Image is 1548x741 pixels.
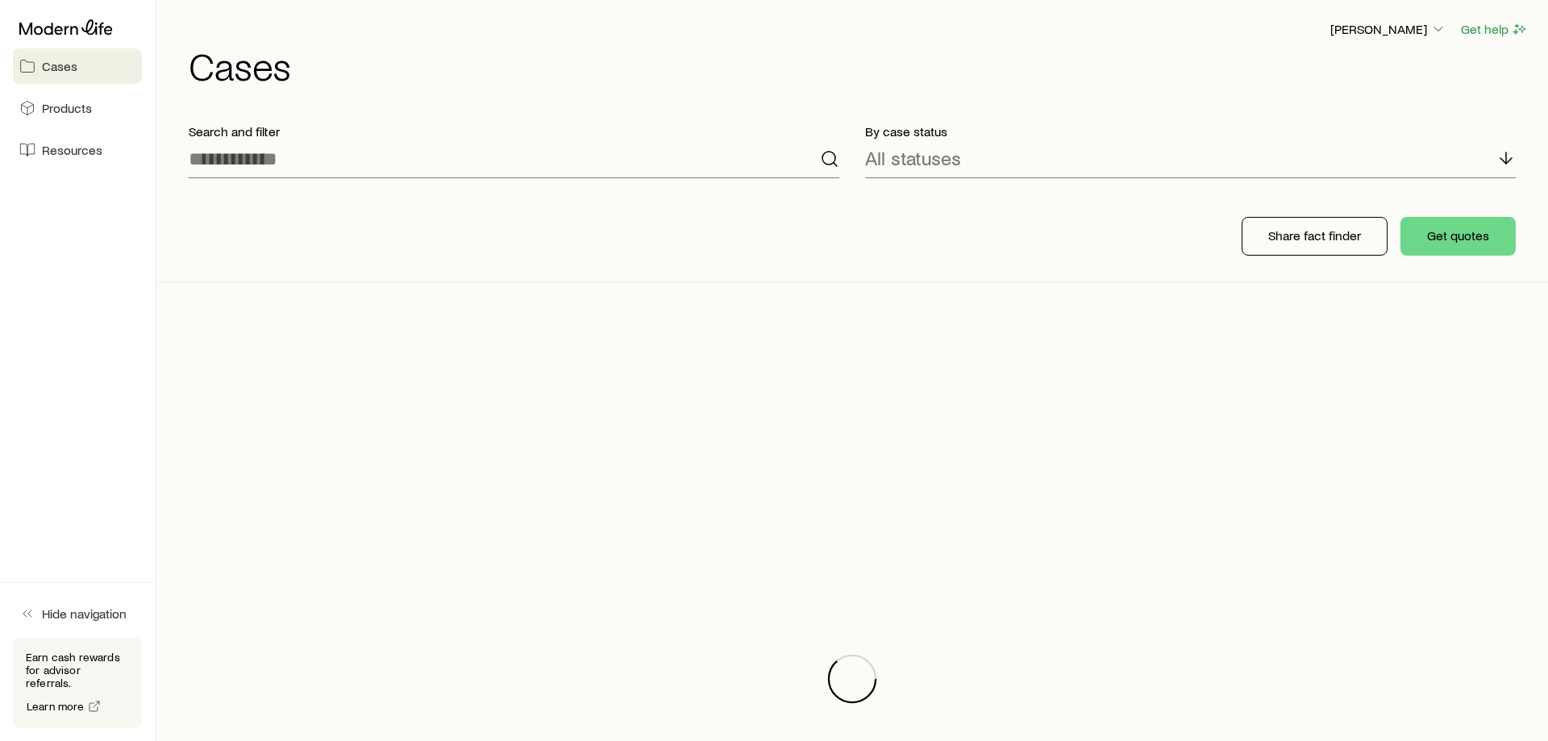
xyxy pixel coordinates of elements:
p: [PERSON_NAME] [1330,21,1446,37]
a: Cases [13,48,142,84]
button: Hide navigation [13,596,142,631]
p: All statuses [865,147,961,169]
button: [PERSON_NAME] [1330,20,1447,40]
p: By case status [865,123,1516,139]
p: Earn cash rewards for advisor referrals. [26,651,129,689]
p: Share fact finder [1268,227,1361,244]
span: Cases [42,58,77,74]
span: Products [42,100,92,116]
span: Hide navigation [42,606,127,622]
span: Resources [42,142,102,158]
span: Learn more [27,701,85,712]
a: Products [13,90,142,126]
h1: Cases [189,46,1529,85]
a: Resources [13,132,142,168]
button: Share fact finder [1242,217,1388,256]
button: Get help [1460,20,1529,39]
p: Search and filter [189,123,839,139]
button: Get quotes [1400,217,1516,256]
div: Earn cash rewards for advisor referrals.Learn more [13,638,142,728]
